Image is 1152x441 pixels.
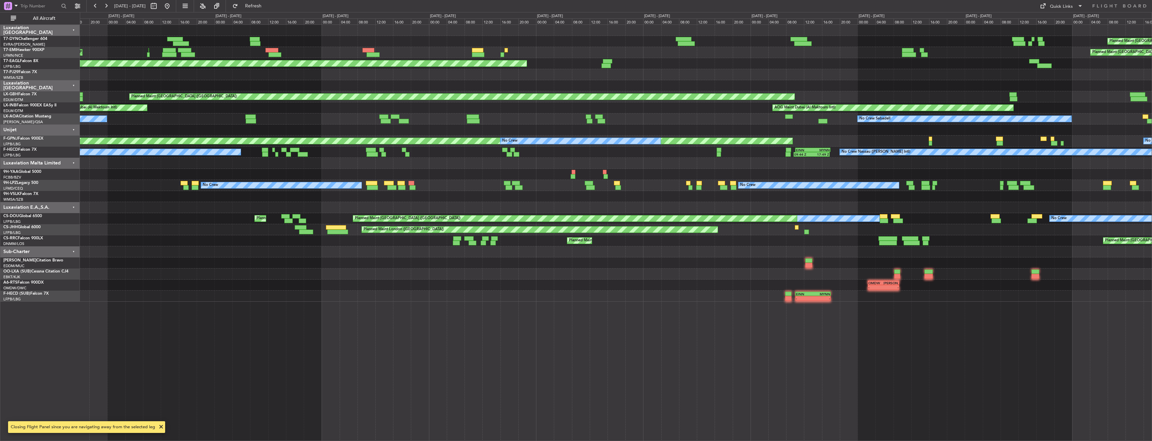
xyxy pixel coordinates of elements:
[518,18,536,24] div: 20:00
[1001,18,1018,24] div: 08:00
[3,269,31,274] span: OO-LXA (SUB)
[1051,213,1067,224] div: No Crew
[131,92,237,102] div: Planned Maint [GEOGRAPHIC_DATA] ([GEOGRAPHIC_DATA])
[3,142,21,147] a: LFPB/LBG
[590,18,608,24] div: 12:00
[393,18,411,24] div: 16:00
[108,13,134,19] div: [DATE] - [DATE]
[3,292,30,296] span: F-HECD (SUB)
[1108,18,1125,24] div: 08:00
[3,70,37,74] a: T7-PJ29Falcon 7X
[239,4,268,8] span: Refresh
[3,64,21,69] a: LFPB/LBG
[883,281,899,285] div: [PERSON_NAME]
[1072,18,1090,24] div: 00:00
[3,258,36,262] span: [PERSON_NAME]
[3,137,43,141] a: F-GPNJFalcon 900EX
[3,59,20,63] span: T7-EAGL
[768,18,786,24] div: 04:00
[3,37,18,41] span: T7-DYN
[536,18,554,24] div: 00:00
[3,48,16,52] span: T7-EMI
[1037,1,1086,11] button: Quick Links
[17,16,71,21] span: All Aircraft
[572,18,590,24] div: 08:00
[482,18,500,24] div: 12:00
[3,92,37,96] a: LX-GBHFalcon 7X
[868,285,883,289] div: -
[3,70,18,74] span: T7-PJ29
[1073,13,1099,19] div: [DATE] - [DATE]
[537,13,563,19] div: [DATE] - [DATE]
[983,18,1001,24] div: 04:00
[965,18,982,24] div: 00:00
[966,13,992,19] div: [DATE] - [DATE]
[786,18,804,24] div: 08:00
[883,285,899,289] div: -
[125,18,143,24] div: 04:00
[643,18,661,24] div: 00:00
[3,103,56,107] a: LX-INBFalcon 900EX EASy II
[868,281,883,285] div: OMDW
[840,18,858,24] div: 20:00
[3,59,38,63] a: T7-EAGLFalcon 8X
[3,281,44,285] a: A6-RTSFalcon 900DX
[812,152,829,156] div: 17:49 Z
[697,18,715,24] div: 12:00
[3,269,68,274] a: OO-LXA (SUB)Cessna Citation CJ4
[1036,18,1054,24] div: 16:00
[3,170,41,174] a: 9H-YAAGlobal 5000
[774,103,835,113] div: AOG Maint Dubai (Al Maktoum Intl)
[859,114,891,124] div: No Crew Sabadell
[733,18,751,24] div: 20:00
[842,147,910,157] div: No Crew Nassau ([PERSON_NAME] Intl)
[858,18,875,24] div: 00:00
[215,13,241,19] div: [DATE] - [DATE]
[3,42,45,47] a: EVRA/[PERSON_NAME]
[447,18,465,24] div: 04:00
[1090,18,1108,24] div: 04:00
[3,97,23,102] a: EDLW/DTM
[796,292,813,296] div: EINN
[304,18,322,24] div: 20:00
[859,13,884,19] div: [DATE] - [DATE]
[323,13,348,19] div: [DATE] - [DATE]
[232,18,250,24] div: 04:00
[229,1,270,11] button: Refresh
[3,114,51,118] a: LX-AOACitation Mustang
[3,92,18,96] span: LX-GBH
[357,18,375,24] div: 08:00
[813,296,830,300] div: -
[3,103,16,107] span: LX-INB
[3,192,20,196] span: 9H-VSLK
[875,18,893,24] div: 04:00
[1125,18,1143,24] div: 12:00
[751,18,768,24] div: 00:00
[679,18,697,24] div: 08:00
[7,13,73,24] button: All Aircraft
[554,18,572,24] div: 04:00
[500,18,518,24] div: 16:00
[3,236,18,240] span: CS-RRC
[1050,3,1073,10] div: Quick Links
[3,170,18,174] span: 9H-YAA
[644,13,670,19] div: [DATE] - [DATE]
[3,181,38,185] a: 9H-LPZLegacy 500
[53,47,109,57] div: Planned Maint [PERSON_NAME]
[715,18,732,24] div: 16:00
[1018,18,1036,24] div: 12:00
[3,230,21,235] a: LFPB/LBG
[465,18,482,24] div: 08:00
[3,281,17,285] span: A6-RTS
[430,13,456,19] div: [DATE] - [DATE]
[3,275,20,280] a: EBKT/KJK
[3,108,23,113] a: EDLW/DTM
[214,18,232,24] div: 00:00
[3,263,25,268] a: EDDM/MUC
[3,241,24,246] a: DNMM/LOS
[429,18,447,24] div: 00:00
[3,186,23,191] a: LFMD/CEQ
[411,18,429,24] div: 20:00
[3,192,38,196] a: 9H-VSLKFalcon 7X
[114,3,146,9] span: [DATE] - [DATE]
